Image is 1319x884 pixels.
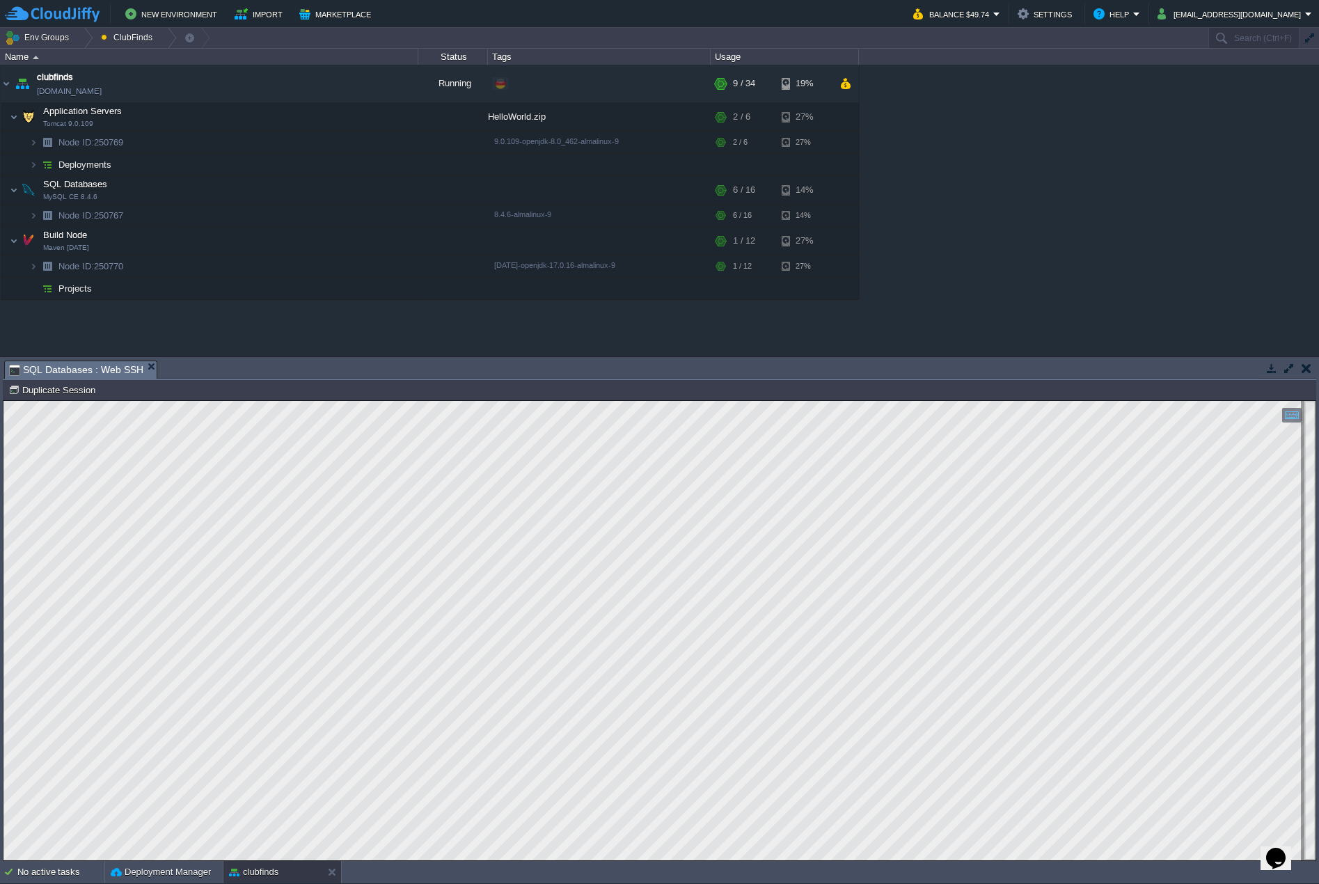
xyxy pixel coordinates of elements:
button: ClubFinds [101,28,157,47]
button: clubfinds [229,865,278,879]
img: CloudJiffy [5,6,100,23]
div: 2 / 6 [733,132,748,153]
div: 27% [782,103,827,131]
div: 27% [782,227,827,255]
div: 27% [782,255,827,277]
div: Tags [489,49,710,65]
img: AMDAwAAAACH5BAEAAAAALAAAAAABAAEAAAICRAEAOw== [10,227,18,255]
span: Application Servers [42,105,124,117]
img: AMDAwAAAACH5BAEAAAAALAAAAAABAAEAAAICRAEAOw== [38,255,57,277]
button: Marketplace [299,6,375,22]
button: [EMAIL_ADDRESS][DOMAIN_NAME] [1158,6,1305,22]
div: Usage [711,49,858,65]
div: 1 / 12 [733,227,755,255]
button: Deployment Manager [111,865,211,879]
img: AMDAwAAAACH5BAEAAAAALAAAAAABAAEAAAICRAEAOw== [19,103,38,131]
a: Node ID:250770 [57,260,125,272]
span: SQL Databases [42,178,109,190]
button: Settings [1018,6,1076,22]
span: Maven [DATE] [43,244,89,252]
div: 6 / 16 [733,176,755,204]
a: Deployments [57,159,113,171]
span: MySQL CE 8.4.6 [43,193,97,201]
span: Node ID: [58,210,94,221]
div: No active tasks [17,861,104,883]
img: AMDAwAAAACH5BAEAAAAALAAAAAABAAEAAAICRAEAOw== [10,176,18,204]
img: AMDAwAAAACH5BAEAAAAALAAAAAABAAEAAAICRAEAOw== [38,132,57,153]
div: Running [418,65,488,102]
span: 250769 [57,136,125,148]
span: Tomcat 9.0.109 [43,120,93,128]
a: Application ServersTomcat 9.0.109 [42,106,124,116]
img: AMDAwAAAACH5BAEAAAAALAAAAAABAAEAAAICRAEAOw== [38,205,57,226]
button: Help [1093,6,1133,22]
span: 8.4.6-almalinux-9 [494,210,551,219]
img: AMDAwAAAACH5BAEAAAAALAAAAAABAAEAAAICRAEAOw== [13,65,32,102]
img: AMDAwAAAACH5BAEAAAAALAAAAAABAAEAAAICRAEAOw== [1,65,12,102]
button: Duplicate Session [8,384,100,396]
div: 19% [782,65,827,102]
img: AMDAwAAAACH5BAEAAAAALAAAAAABAAEAAAICRAEAOw== [38,154,57,175]
img: AMDAwAAAACH5BAEAAAAALAAAAAABAAEAAAICRAEAOw== [29,278,38,299]
span: SQL Databases : Web SSH [9,361,143,379]
img: AMDAwAAAACH5BAEAAAAALAAAAAABAAEAAAICRAEAOw== [33,56,39,59]
span: [DATE]-openjdk-17.0.16-almalinux-9 [494,261,615,269]
span: Build Node [42,229,89,241]
span: 250770 [57,260,125,272]
a: clubfinds [37,70,73,84]
a: [DOMAIN_NAME] [37,84,102,98]
span: Node ID: [58,261,94,271]
a: SQL DatabasesMySQL CE 8.4.6 [42,179,109,189]
button: Balance $49.74 [913,6,993,22]
img: AMDAwAAAACH5BAEAAAAALAAAAAABAAEAAAICRAEAOw== [29,255,38,277]
img: AMDAwAAAACH5BAEAAAAALAAAAAABAAEAAAICRAEAOw== [19,227,38,255]
div: Name [1,49,418,65]
img: AMDAwAAAACH5BAEAAAAALAAAAAABAAEAAAICRAEAOw== [10,103,18,131]
div: 2 / 6 [733,103,750,131]
span: 9.0.109-openjdk-8.0_462-almalinux-9 [494,137,619,145]
iframe: chat widget [1261,828,1305,870]
span: 250767 [57,210,125,221]
a: Node ID:250767 [57,210,125,221]
img: AMDAwAAAACH5BAEAAAAALAAAAAABAAEAAAICRAEAOw== [29,154,38,175]
div: 14% [782,205,827,226]
div: 14% [782,176,827,204]
div: 6 / 16 [733,205,752,226]
a: Node ID:250769 [57,136,125,148]
a: Projects [57,283,94,294]
div: 9 / 34 [733,65,755,102]
button: New Environment [125,6,221,22]
div: 1 / 12 [733,255,752,277]
div: HelloWorld.zip [488,103,711,131]
span: Node ID: [58,137,94,148]
button: Env Groups [5,28,74,47]
a: Build NodeMaven [DATE] [42,230,89,240]
img: AMDAwAAAACH5BAEAAAAALAAAAAABAAEAAAICRAEAOw== [19,176,38,204]
img: AMDAwAAAACH5BAEAAAAALAAAAAABAAEAAAICRAEAOw== [29,132,38,153]
button: Import [235,6,287,22]
img: AMDAwAAAACH5BAEAAAAALAAAAAABAAEAAAICRAEAOw== [29,205,38,226]
img: AMDAwAAAACH5BAEAAAAALAAAAAABAAEAAAICRAEAOw== [38,278,57,299]
div: Status [419,49,487,65]
div: 27% [782,132,827,153]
